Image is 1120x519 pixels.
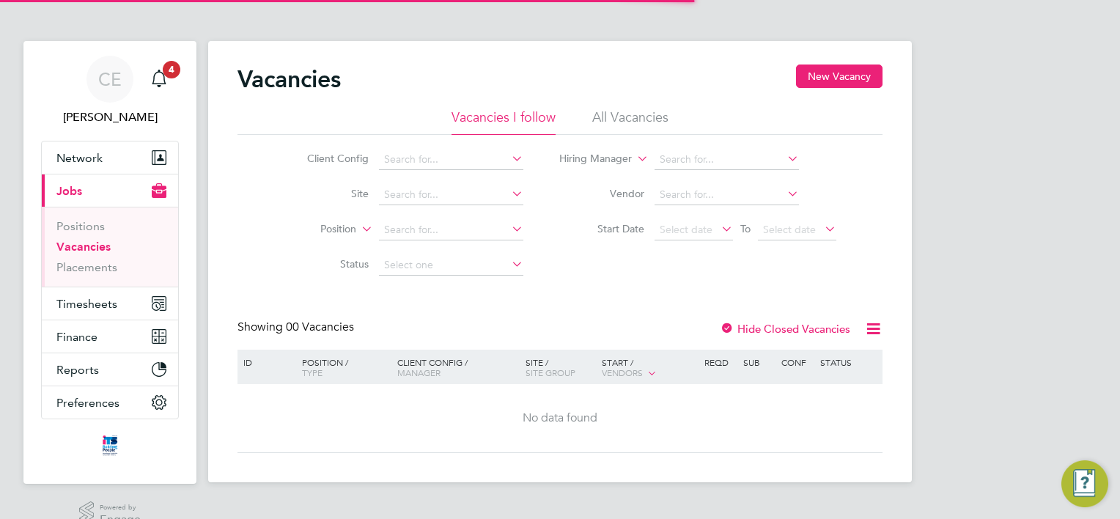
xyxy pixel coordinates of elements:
[42,386,178,419] button: Preferences
[284,152,369,165] label: Client Config
[1061,460,1108,507] button: Engage Resource Center
[240,411,880,426] div: No data found
[56,396,119,410] span: Preferences
[548,152,632,166] label: Hiring Manager
[522,350,599,385] div: Site /
[736,219,755,238] span: To
[796,65,883,88] button: New Vacancy
[379,255,523,276] input: Select one
[379,220,523,240] input: Search for...
[56,363,99,377] span: Reports
[98,70,122,89] span: CE
[56,297,117,311] span: Timesheets
[56,260,117,274] a: Placements
[56,151,103,165] span: Network
[379,185,523,205] input: Search for...
[284,187,369,200] label: Site
[701,350,739,375] div: Reqd
[286,320,354,334] span: 00 Vacancies
[240,350,291,375] div: ID
[272,222,356,237] label: Position
[237,65,341,94] h2: Vacancies
[660,223,712,236] span: Select date
[41,108,179,126] span: Clive East
[163,61,180,78] span: 4
[100,434,120,457] img: itsconstruction-logo-retina.png
[144,56,174,103] a: 4
[42,287,178,320] button: Timesheets
[100,501,141,514] span: Powered by
[763,223,816,236] span: Select date
[560,187,644,200] label: Vendor
[23,41,196,484] nav: Main navigation
[655,185,799,205] input: Search for...
[284,257,369,270] label: Status
[42,207,178,287] div: Jobs
[740,350,778,375] div: Sub
[817,350,880,375] div: Status
[526,367,575,378] span: Site Group
[655,150,799,170] input: Search for...
[291,350,394,385] div: Position /
[560,222,644,235] label: Start Date
[56,219,105,233] a: Positions
[598,350,701,386] div: Start /
[720,322,850,336] label: Hide Closed Vacancies
[42,174,178,207] button: Jobs
[302,367,323,378] span: Type
[41,434,179,457] a: Go to home page
[602,367,643,378] span: Vendors
[592,108,668,135] li: All Vacancies
[397,367,441,378] span: Manager
[56,330,97,344] span: Finance
[42,141,178,174] button: Network
[56,184,82,198] span: Jobs
[394,350,522,385] div: Client Config /
[42,320,178,353] button: Finance
[56,240,111,254] a: Vacancies
[237,320,357,335] div: Showing
[42,353,178,386] button: Reports
[379,150,523,170] input: Search for...
[41,56,179,126] a: CE[PERSON_NAME]
[452,108,556,135] li: Vacancies I follow
[778,350,816,375] div: Conf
